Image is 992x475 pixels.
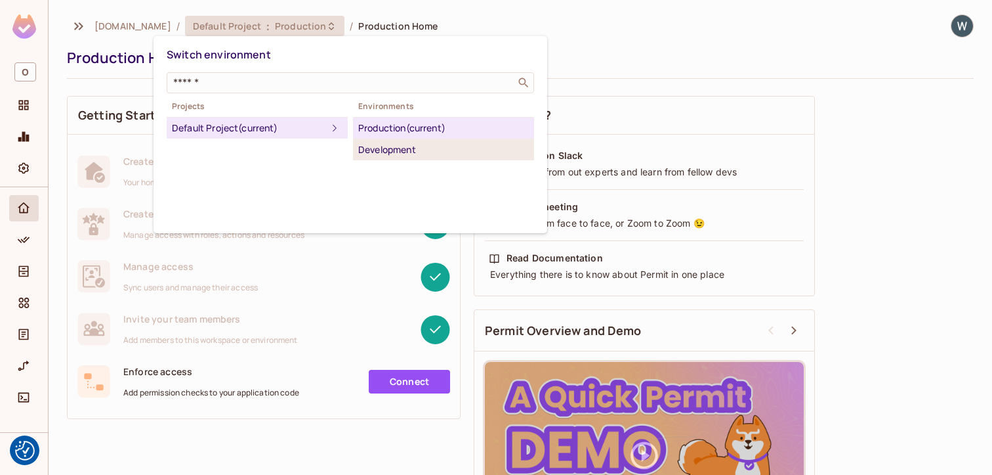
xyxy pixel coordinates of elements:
span: Environments [353,101,534,112]
button: Consent Preferences [15,441,35,461]
div: Production (current) [358,120,529,136]
span: Projects [167,101,348,112]
div: Development [358,142,529,158]
img: Revisit consent button [15,441,35,461]
span: Switch environment [167,47,271,62]
div: Default Project (current) [172,120,327,136]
